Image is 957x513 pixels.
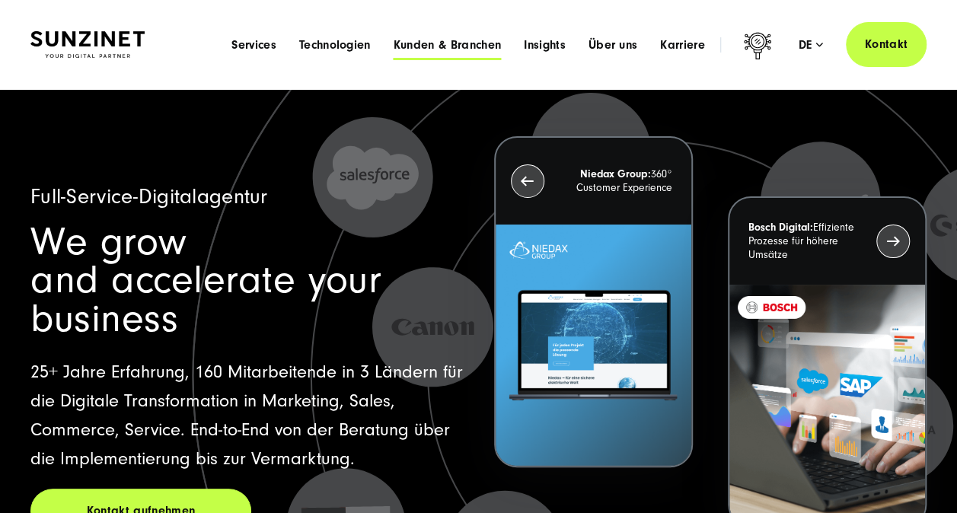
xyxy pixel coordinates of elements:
[846,22,927,67] a: Kontakt
[580,168,651,180] strong: Niedax Group:
[748,221,869,262] p: Effiziente Prozesse für höhere Umsätze
[589,37,638,53] a: Über uns
[494,136,694,467] button: Niedax Group:360° Customer Experience Letztes Projekt von Niedax. Ein Laptop auf dem die Niedax W...
[660,37,705,53] a: Karriere
[231,37,276,53] a: Services
[30,358,463,473] p: 25+ Jahre Erfahrung, 160 Mitarbeitende in 3 Ländern für die Digitale Transformation in Marketing,...
[299,37,371,53] a: Technologien
[394,37,501,53] a: Kunden & Branchen
[30,219,381,341] span: We grow and accelerate your business
[748,221,813,234] strong: Bosch Digital:
[799,37,823,53] div: de
[30,31,145,58] img: SUNZINET Full Service Digital Agentur
[30,185,268,209] span: Full-Service-Digitalagentur
[496,225,692,466] img: Letztes Projekt von Niedax. Ein Laptop auf dem die Niedax Website geöffnet ist, auf blauem Hinter...
[553,167,673,195] p: 360° Customer Experience
[524,37,566,53] a: Insights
